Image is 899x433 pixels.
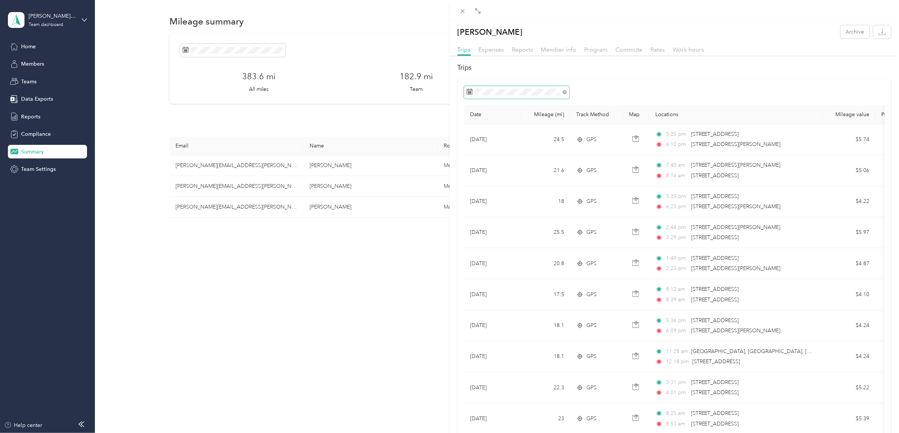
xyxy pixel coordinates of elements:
[673,46,704,53] span: Work hours
[691,141,781,147] span: [STREET_ADDRESS][PERSON_NAME]
[586,384,597,392] span: GPS
[691,296,739,303] span: [STREET_ADDRESS]
[823,248,875,279] td: $4.87
[691,379,739,385] span: [STREET_ADDRESS]
[520,310,570,341] td: 18.1
[691,421,739,427] span: [STREET_ADDRESS]
[666,192,688,201] span: 5:35 pm
[666,347,688,356] span: 11:28 am
[691,265,781,272] span: [STREET_ADDRESS][PERSON_NAME]
[520,341,570,372] td: 18.1
[823,310,875,341] td: $4.24
[520,372,570,403] td: 22.3
[666,285,688,293] span: 8:12 am
[464,217,520,248] td: [DATE]
[666,233,688,242] span: 3:29 pm
[691,327,781,334] span: [STREET_ADDRESS][PERSON_NAME]
[520,186,570,217] td: 18
[691,193,739,200] span: [STREET_ADDRESS]
[586,166,597,175] span: GPS
[520,279,570,310] td: 17.5
[458,46,471,53] span: Trips
[823,186,875,217] td: $4.22
[666,378,688,387] span: 3:31 pm
[651,46,665,53] span: Rates
[512,46,533,53] span: Reports
[666,172,688,180] span: 8:16 am
[586,352,597,361] span: GPS
[666,203,688,211] span: 6:23 pm
[616,46,643,53] span: Commute
[823,279,875,310] td: $4.10
[520,248,570,279] td: 20.8
[586,228,597,236] span: GPS
[464,155,520,186] td: [DATE]
[570,105,623,124] th: Track Method
[691,410,739,416] span: [STREET_ADDRESS]
[666,388,688,397] span: 4:01 pm
[666,409,688,418] span: 8:25 am
[623,105,649,124] th: Map
[841,25,870,38] button: Archive
[464,248,520,279] td: [DATE]
[586,259,597,268] span: GPS
[691,131,739,137] span: [STREET_ADDRESS]
[586,197,597,206] span: GPS
[585,46,608,53] span: Program
[691,203,781,210] span: [STREET_ADDRESS][PERSON_NAME]
[464,310,520,341] td: [DATE]
[586,135,597,144] span: GPS
[666,358,689,366] span: 12:18 pm
[666,254,688,263] span: 1:49 pm
[691,348,860,355] span: [GEOGRAPHIC_DATA], [GEOGRAPHIC_DATA], [GEOGRAPHIC_DATA]
[823,372,875,403] td: $5.22
[666,327,688,335] span: 6:09 pm
[458,63,891,73] h2: Trips
[823,105,875,124] th: Mileage value
[691,172,739,179] span: [STREET_ADDRESS]
[823,217,875,248] td: $5.97
[520,217,570,248] td: 25.5
[520,155,570,186] td: 21.6
[464,186,520,217] td: [DATE]
[666,296,688,304] span: 8:39 am
[691,389,739,396] span: [STREET_ADDRESS]
[666,223,688,232] span: 2:44 pm
[823,341,875,372] td: $4.24
[464,124,520,155] td: [DATE]
[479,46,504,53] span: Expenses
[691,255,739,261] span: [STREET_ADDRESS]
[857,391,899,433] iframe: Everlance-gr Chat Button Frame
[520,105,570,124] th: Mileage (mi)
[666,130,688,138] span: 5:25 pm
[586,290,597,299] span: GPS
[823,124,875,155] td: $5.74
[691,224,781,230] span: [STREET_ADDRESS][PERSON_NAME]
[586,415,597,423] span: GPS
[691,286,739,292] span: [STREET_ADDRESS]
[666,420,688,428] span: 8:53 am
[464,372,520,403] td: [DATE]
[649,105,823,124] th: Locations
[464,341,520,372] td: [DATE]
[666,264,688,273] span: 2:23 pm
[666,161,688,169] span: 7:40 am
[458,25,523,38] p: [PERSON_NAME]
[691,162,781,168] span: [STREET_ADDRESS][PERSON_NAME]
[666,316,688,325] span: 5:36 pm
[691,234,739,241] span: [STREET_ADDRESS]
[464,279,520,310] td: [DATE]
[823,155,875,186] td: $5.06
[464,105,520,124] th: Date
[691,317,739,324] span: [STREET_ADDRESS]
[541,46,577,53] span: Member info
[520,124,570,155] td: 24.5
[666,140,688,149] span: 6:10 pm
[586,321,597,330] span: GPS
[693,358,740,365] span: [STREET_ADDRESS]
